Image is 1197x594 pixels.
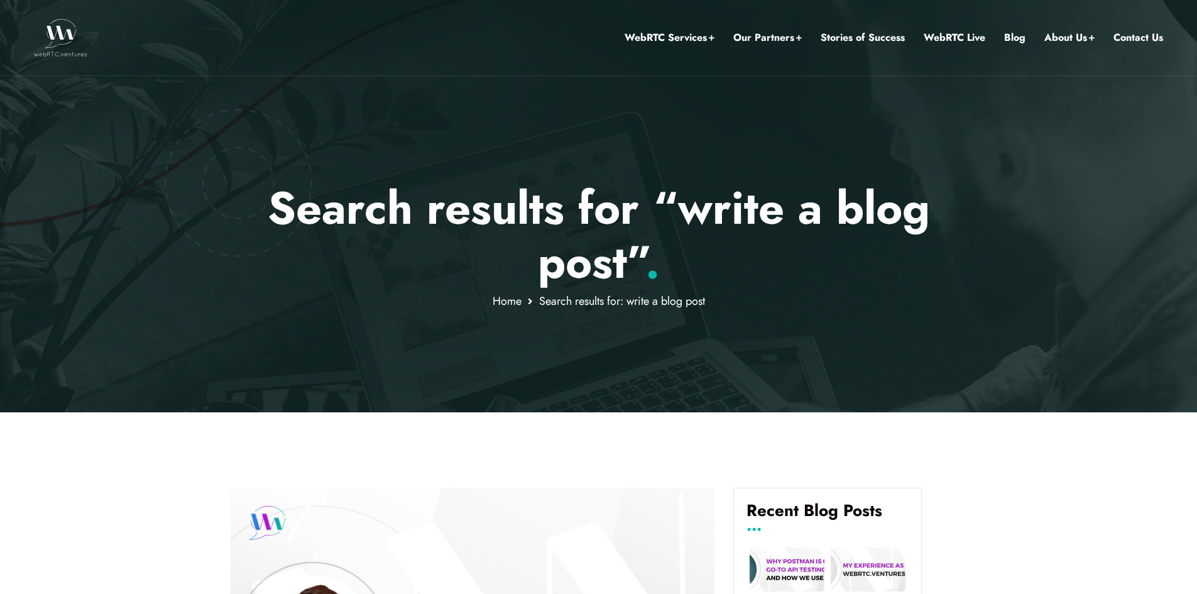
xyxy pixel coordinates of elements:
[1044,30,1095,46] a: About Us
[746,501,909,530] h4: Recent Blog Posts
[34,19,87,57] img: WebRTC.ventures
[821,30,905,46] a: Stories of Success
[539,293,705,309] span: Search results for: write a blog post
[733,30,802,46] a: Our Partners
[645,229,660,295] span: .
[625,30,714,46] a: WebRTC Services
[231,181,966,290] p: Search results for “write a blog post”
[1113,30,1163,46] a: Contact Us
[493,293,522,309] a: Home
[924,30,985,46] a: WebRTC Live
[1004,30,1025,46] a: Blog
